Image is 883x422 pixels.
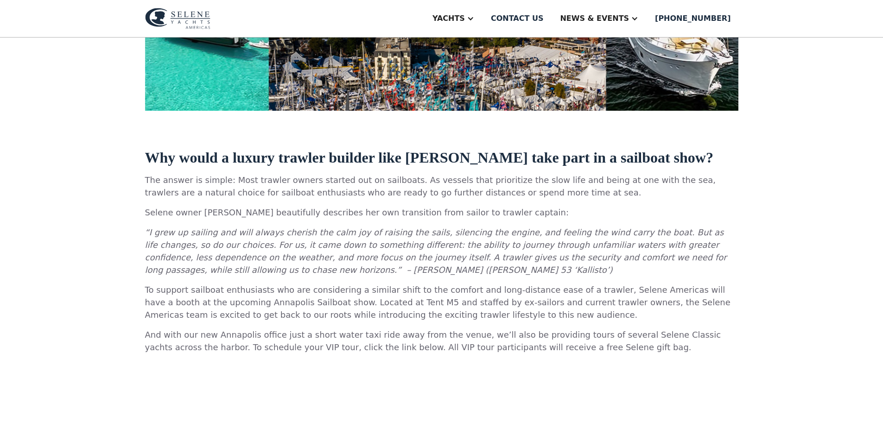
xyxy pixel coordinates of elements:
[432,13,465,24] div: Yachts
[145,149,713,166] strong: Why would a luxury trawler builder like [PERSON_NAME] take part in a sailboat show?
[145,8,210,29] img: logo
[145,206,738,219] p: Selene owner [PERSON_NAME] beautifully describes her own transition from sailor to trawler captain:
[145,174,738,199] p: The answer is simple: Most trawler owners started out on sailboats. As vessels that prioritize th...
[655,13,731,24] div: [PHONE_NUMBER]
[560,13,629,24] div: News & EVENTS
[145,283,738,321] p: To support sailboat enthusiasts who are considering a similar shift to the comfort and long-dista...
[145,328,738,353] p: And with our new Annapolis office just a short water taxi ride away from the venue, we’ll also be...
[491,13,544,24] div: Contact us
[145,227,727,275] em: “I grew up sailing and will always cherish the calm joy of raising the sails, silencing the engin...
